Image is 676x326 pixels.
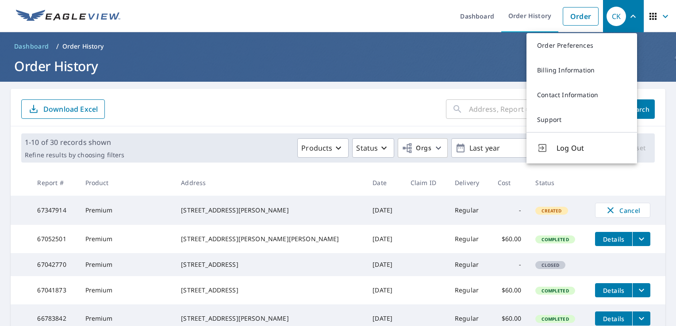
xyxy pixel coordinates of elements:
[78,196,174,225] td: Premium
[526,58,637,83] a: Billing Information
[632,283,650,297] button: filesDropdownBtn-67041873
[466,140,569,156] p: Last year
[595,283,632,297] button: detailsBtn-67041873
[181,286,358,295] div: [STREET_ADDRESS]
[174,170,365,196] th: Address
[62,42,104,51] p: Order History
[526,107,637,132] a: Support
[607,7,626,26] div: CK
[11,57,665,75] h1: Order History
[398,138,448,158] button: Orgs
[491,196,529,225] td: -
[356,143,378,153] p: Status
[469,97,616,121] input: Address, Report #, Claim ID, etc.
[181,235,358,243] div: [STREET_ADDRESS][PERSON_NAME][PERSON_NAME]
[595,232,632,246] button: detailsBtn-67052501
[30,276,78,304] td: 67041873
[301,143,332,153] p: Products
[365,253,403,276] td: [DATE]
[25,151,124,159] p: Refine results by choosing filters
[78,276,174,304] td: Premium
[181,206,358,215] div: [STREET_ADDRESS][PERSON_NAME]
[491,276,529,304] td: $60.00
[536,262,565,268] span: Closed
[526,33,637,58] a: Order Preferences
[30,196,78,225] td: 67347914
[403,170,448,196] th: Claim ID
[43,104,98,114] p: Download Excel
[448,225,491,253] td: Regular
[365,170,403,196] th: Date
[536,316,574,322] span: Completed
[630,105,648,114] span: Search
[604,205,641,216] span: Cancel
[536,236,574,243] span: Completed
[632,232,650,246] button: filesDropdownBtn-67052501
[78,225,174,253] td: Premium
[402,143,431,154] span: Orgs
[557,143,626,153] span: Log Out
[491,253,529,276] td: -
[526,132,637,163] button: Log Out
[30,170,78,196] th: Report #
[11,39,53,53] a: Dashboard
[491,225,529,253] td: $60.00
[528,170,588,196] th: Status
[536,208,567,214] span: Created
[600,235,627,243] span: Details
[491,170,529,196] th: Cost
[11,39,665,53] nav: breadcrumb
[623,99,655,119] button: Search
[21,99,105,119] button: Download Excel
[526,83,637,107] a: Contact Information
[56,41,59,52] li: /
[14,42,49,51] span: Dashboard
[536,288,574,294] span: Completed
[448,170,491,196] th: Delivery
[78,170,174,196] th: Product
[563,7,599,26] a: Order
[16,10,120,23] img: EV Logo
[181,260,358,269] div: [STREET_ADDRESS]
[365,196,403,225] td: [DATE]
[448,276,491,304] td: Regular
[451,138,584,158] button: Last year
[600,315,627,323] span: Details
[30,253,78,276] td: 67042770
[30,225,78,253] td: 67052501
[448,253,491,276] td: Regular
[25,137,124,148] p: 1-10 of 30 records shown
[352,138,394,158] button: Status
[365,225,403,253] td: [DATE]
[632,311,650,326] button: filesDropdownBtn-66783842
[595,203,650,218] button: Cancel
[78,253,174,276] td: Premium
[365,276,403,304] td: [DATE]
[297,138,349,158] button: Products
[448,196,491,225] td: Regular
[600,286,627,295] span: Details
[595,311,632,326] button: detailsBtn-66783842
[181,314,358,323] div: [STREET_ADDRESS][PERSON_NAME]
